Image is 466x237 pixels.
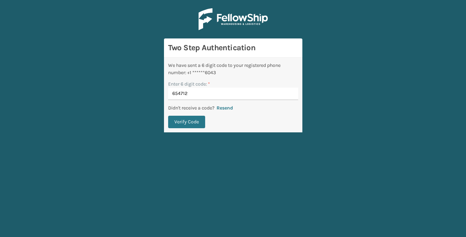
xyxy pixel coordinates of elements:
label: Enter 6 digit code: [168,80,210,88]
div: We have sent a 6 digit code to your registered phone number: +1 ******6043 [168,62,298,76]
button: Verify Code [168,116,205,128]
p: Didn't receive a code? [168,104,214,112]
button: Resend [214,105,235,111]
img: Logo [199,8,268,30]
h3: Two Step Authentication [168,43,298,53]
